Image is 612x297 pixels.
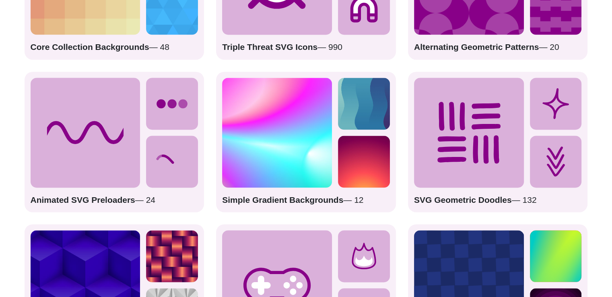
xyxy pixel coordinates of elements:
strong: SVG Geometric Doodles [414,195,512,204]
p: — 48 [31,41,198,54]
strong: Alternating Geometric Patterns [414,42,539,52]
p: — 24 [31,194,198,206]
img: glowing yellow warming the purple vector sky [338,136,390,188]
p: — 132 [414,194,582,206]
img: red shiny ribbon woven into a pattern [146,230,198,282]
strong: Animated SVG Preloaders [31,195,135,204]
p: — 20 [414,41,582,54]
p: — 12 [222,194,390,206]
img: alternating gradient chain from purple to green [338,78,390,130]
img: colorful radial mesh gradient rainbow [222,78,332,188]
strong: Triple Threat SVG Icons [222,42,317,52]
strong: Simple Gradient Backgrounds [222,195,343,204]
strong: Core Collection Backgrounds [31,42,149,52]
p: — 990 [222,41,390,54]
